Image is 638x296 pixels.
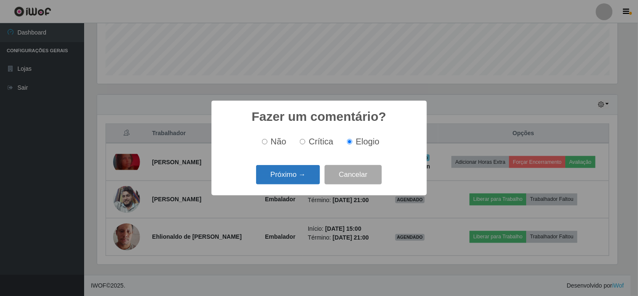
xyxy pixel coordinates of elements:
[271,137,286,146] span: Não
[256,165,320,185] button: Próximo →
[300,139,305,144] input: Crítica
[309,137,334,146] span: Crítica
[325,165,382,185] button: Cancelar
[251,109,386,124] h2: Fazer um comentário?
[262,139,267,144] input: Não
[356,137,379,146] span: Elogio
[347,139,352,144] input: Elogio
